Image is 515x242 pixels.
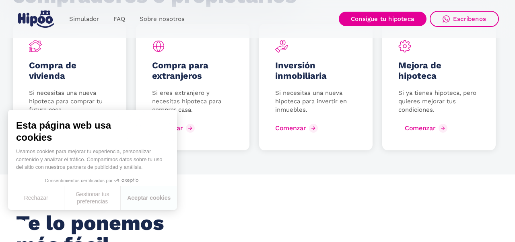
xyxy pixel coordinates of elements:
a: Simulador [62,11,106,27]
a: Consigue tu hipoteca [339,12,426,26]
div: Comenzar [405,124,435,132]
p: Si eres extranjero y necesitas hipoteca para comprar casa. [152,89,233,114]
h5: Mejora de hipoteca [398,60,480,81]
h5: Compra para extranjeros [152,60,233,81]
p: Si necesitas una nueva hipoteca para comprar tu futura casa. [29,89,110,114]
a: Sobre nosotros [132,11,192,27]
a: FAQ [106,11,132,27]
h5: Compra de vivienda [29,60,110,81]
h5: Inversión inmobiliaria [275,60,356,81]
div: Comenzar [275,124,306,132]
a: Comenzar [398,122,449,135]
p: Si necesitas una nueva hipoteca para invertir en inmuebles. [275,89,356,114]
a: Escríbenos [430,11,499,27]
div: Escríbenos [453,15,486,23]
a: Comenzar [275,122,320,135]
p: Si ya tienes hipoteca, pero quieres mejorar tus condiciones. [398,89,480,114]
a: home [16,7,56,31]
